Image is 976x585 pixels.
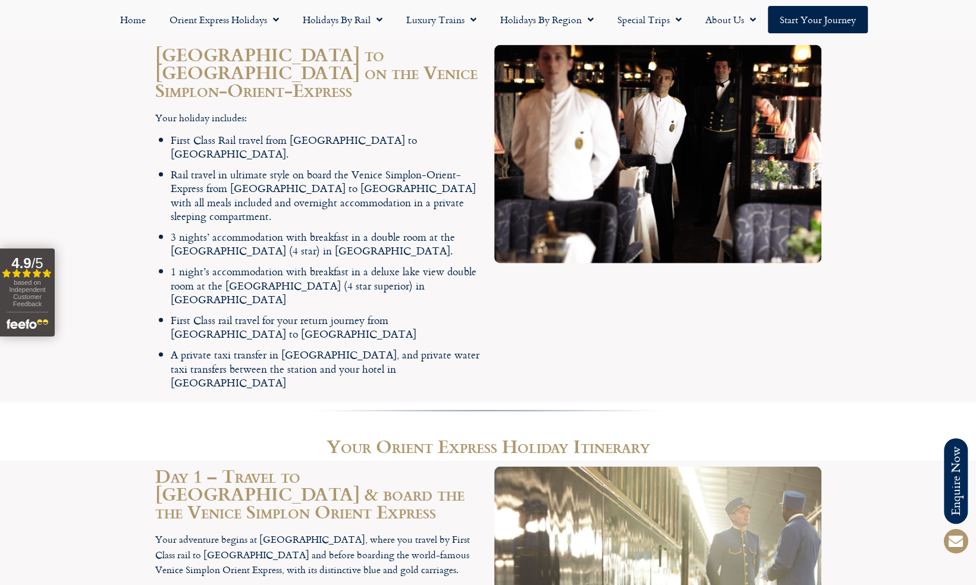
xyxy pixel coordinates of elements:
[171,348,482,389] li: A private taxi transfer in [GEOGRAPHIC_DATA], and private water taxi transfers between the statio...
[488,6,605,33] a: Holidays by Region
[171,265,482,306] li: 1 night’s accommodation with breakfast in a deluxe lake view double room at the [GEOGRAPHIC_DATA]...
[171,168,482,223] li: Rail travel in ultimate style on board the Venice Simplon-Orient-Express from [GEOGRAPHIC_DATA] t...
[605,6,693,33] a: Special Trips
[171,230,482,258] li: 3 nights’ accommodation with breakfast in a double room at the [GEOGRAPHIC_DATA] (4 star) in [GEO...
[494,45,821,263] img: venice-simplon-orient-express
[155,45,482,99] h2: [GEOGRAPHIC_DATA] to [GEOGRAPHIC_DATA] on the Venice Simplon-Orient-Express
[768,6,868,33] a: Start your Journey
[6,6,970,33] nav: Menu
[693,6,768,33] a: About Us
[394,6,488,33] a: Luxury Trains
[158,6,291,33] a: Orient Express Holidays
[108,6,158,33] a: Home
[155,532,482,578] p: Your adventure begins at [GEOGRAPHIC_DATA], where you travel by First Class rail to [GEOGRAPHIC_D...
[155,467,482,520] h2: Day 1 – Travel to [GEOGRAPHIC_DATA] & board the the Venice Simplon Orient Express
[155,111,482,126] p: Your holiday includes:
[171,313,482,341] li: First Class rail travel for your return journey from [GEOGRAPHIC_DATA] to [GEOGRAPHIC_DATA]
[155,437,821,455] h2: Your Orient Express Holiday Itinerary
[171,133,482,161] li: First Class Rail travel from [GEOGRAPHIC_DATA] to [GEOGRAPHIC_DATA].
[291,6,394,33] a: Holidays by Rail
